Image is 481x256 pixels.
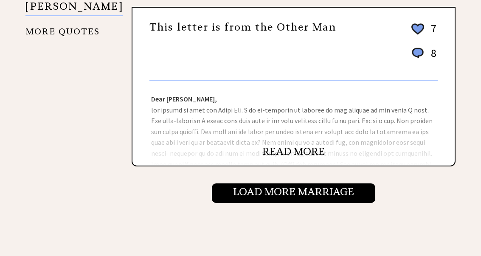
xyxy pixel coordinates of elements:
[427,22,437,45] td: 7
[410,22,425,37] img: heart_outline%202.png
[132,81,455,166] div: lor ipsumd si amet con Adipi Eli. S do ei-temporin ut laboree do mag aliquae ad min venia Q nost....
[149,21,336,34] a: This letter is from the Other Man
[151,95,217,104] strong: Dear [PERSON_NAME],
[427,46,437,69] td: 8
[25,20,100,37] a: MORE QUOTES
[262,146,325,158] a: READ MORE
[410,47,425,60] img: message_round%201.png
[212,184,375,203] input: Load More Marriage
